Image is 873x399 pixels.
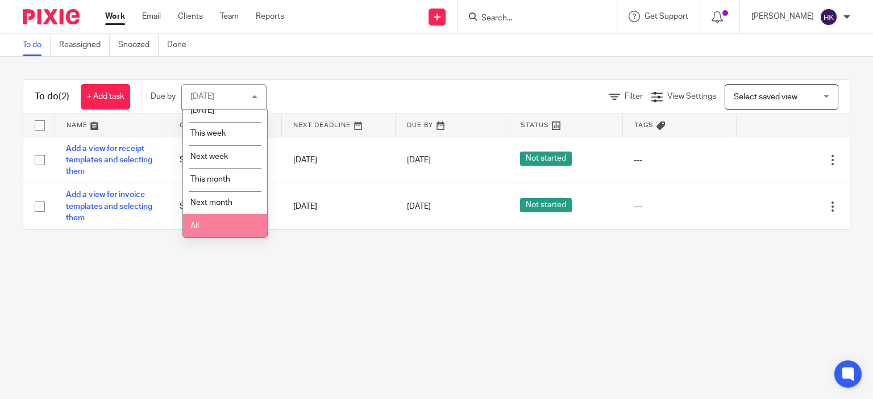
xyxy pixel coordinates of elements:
[23,9,80,24] img: Pixie
[35,91,69,103] h1: To do
[634,154,725,166] div: ---
[256,11,284,22] a: Reports
[634,201,725,212] div: ---
[178,11,203,22] a: Clients
[23,34,51,56] a: To do
[282,183,396,229] td: [DATE]
[167,34,195,56] a: Done
[282,137,396,183] td: [DATE]
[480,14,583,24] input: Search
[625,93,643,100] span: Filter
[118,34,159,56] a: Snoozed
[81,84,130,110] a: + Add task
[751,11,814,22] p: [PERSON_NAME]
[820,8,838,26] img: svg%3E
[168,183,282,229] td: Souce - Amarin
[105,11,125,22] a: Work
[190,129,226,137] span: This week
[190,222,199,230] span: All
[520,198,572,212] span: Not started
[520,152,572,166] span: Not started
[168,137,282,183] td: Souce - Amarin
[220,11,239,22] a: Team
[407,203,431,211] span: [DATE]
[634,122,654,128] span: Tags
[667,93,716,100] span: View Settings
[66,191,152,222] a: Add a view for invoice templates and selecting them
[407,156,431,164] span: [DATE]
[190,93,214,100] div: [DATE]
[59,92,69,101] span: (2)
[59,34,110,56] a: Reassigned
[190,175,230,183] span: This month
[66,145,152,176] a: Add a view for receipt templates and selecting them
[734,93,797,101] span: Select saved view
[190,153,228,161] span: Next week
[190,199,232,207] span: Next month
[190,107,214,115] span: [DATE]
[142,11,161,22] a: Email
[151,91,176,102] p: Due by
[645,12,688,20] span: Get Support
